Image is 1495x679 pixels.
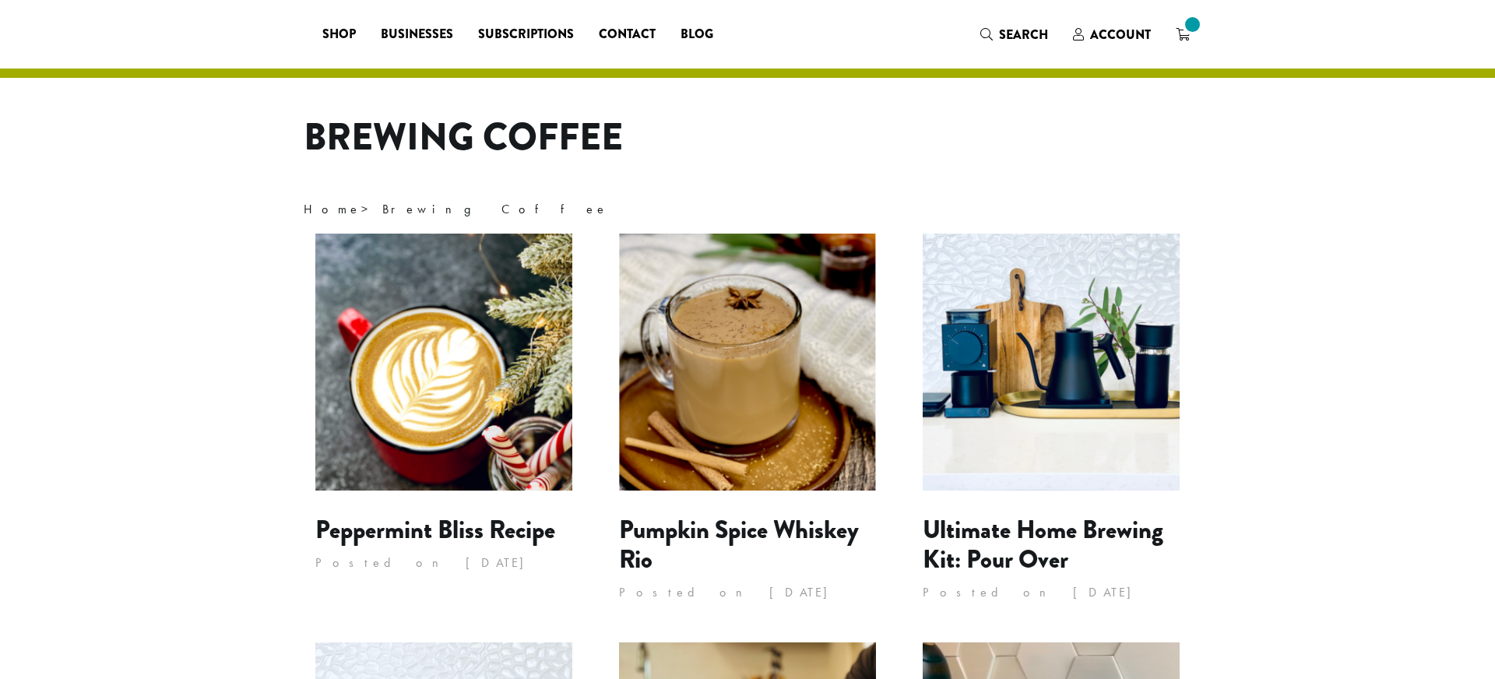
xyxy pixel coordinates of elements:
p: Posted on [DATE] [619,581,876,604]
span: Subscriptions [478,25,574,44]
span: Shop [322,25,356,44]
a: Pumpkin Spice Whiskey Rio [619,512,859,578]
span: > [304,201,608,217]
a: Home [304,201,361,217]
a: Contact [586,22,668,47]
a: Shop [310,22,368,47]
span: Contact [599,25,656,44]
p: Posted on [DATE] [315,551,572,575]
a: Businesses [368,22,466,47]
span: Search [999,26,1048,44]
img: Peppermint Bliss Recipe [315,234,572,491]
a: Ultimate Home Brewing Kit: Pour Over [923,512,1163,578]
span: Businesses [381,25,453,44]
h1: Brewing Coffee [304,115,1191,160]
span: Blog [681,25,713,44]
a: Blog [668,22,726,47]
a: Search [968,22,1061,47]
a: Subscriptions [466,22,586,47]
a: Peppermint Bliss Recipe [315,512,555,548]
p: Posted on [DATE] [923,581,1180,604]
img: Pumpkin Spice Whiskey Rio [619,234,876,491]
img: Ultimate Home Brewing Kit: Pour Over [923,234,1180,491]
span: Account [1090,26,1151,44]
span: Brewing Coffee [382,201,608,217]
a: Account [1061,22,1163,47]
